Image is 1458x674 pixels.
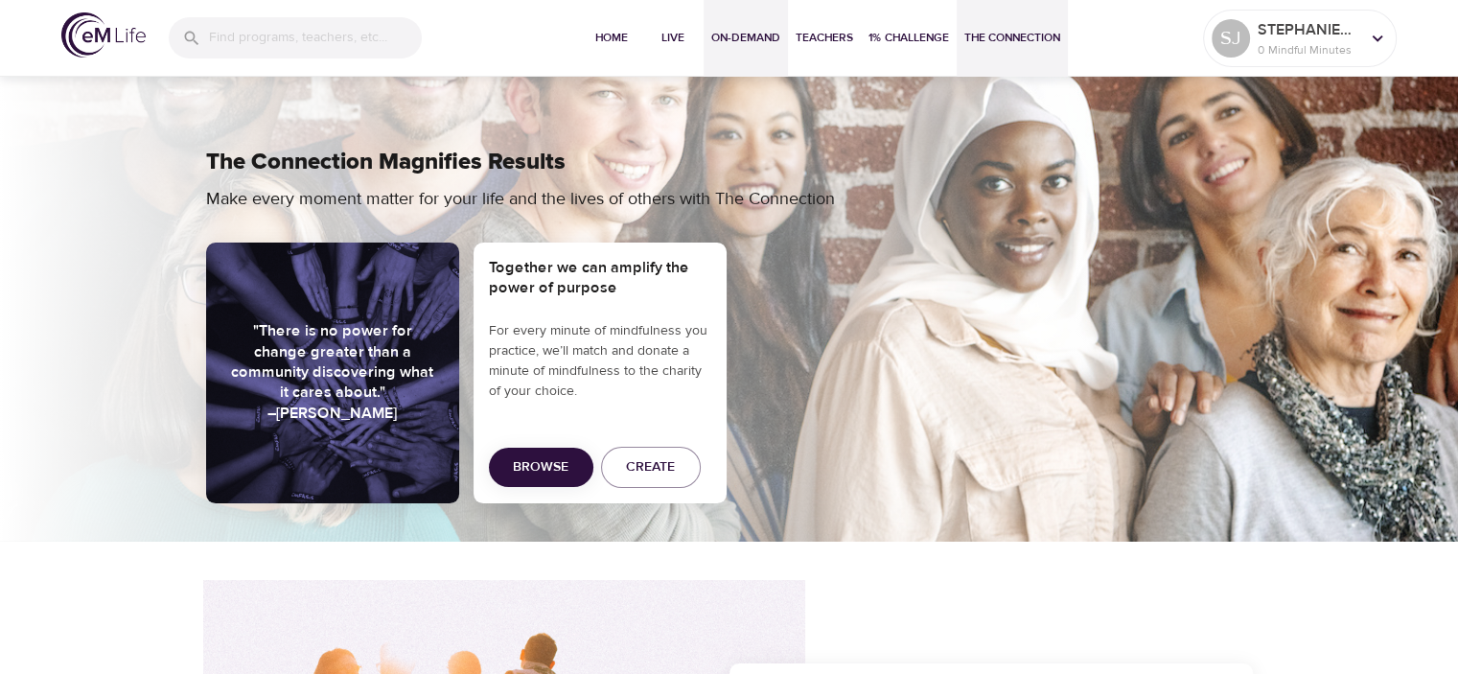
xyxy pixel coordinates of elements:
div: SJ [1212,19,1250,58]
h2: The Connection Magnifies Results [206,149,1253,176]
h5: "There is no power for change greater than a community discovering what it cares about." –[PERSON... [229,321,436,424]
span: On-Demand [711,28,780,48]
button: Browse [489,448,593,487]
span: The Connection [964,28,1060,48]
span: Create [626,455,675,479]
span: Home [589,28,635,48]
p: Make every moment matter for your life and the lives of others with The Connection [206,186,925,212]
p: 0 Mindful Minutes [1258,41,1359,58]
h5: Together we can amplify the power of purpose [489,258,711,299]
input: Find programs, teachers, etc... [209,17,422,58]
button: Create [601,447,701,488]
span: Live [650,28,696,48]
span: Browse [513,455,568,479]
p: STEPHANIE_2dfd86 [1258,18,1359,41]
p: For every minute of mindfulness you practice, we’ll match and donate a minute of mindfulness to t... [489,321,711,402]
span: Teachers [796,28,853,48]
span: 1% Challenge [868,28,949,48]
img: logo [61,12,146,58]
